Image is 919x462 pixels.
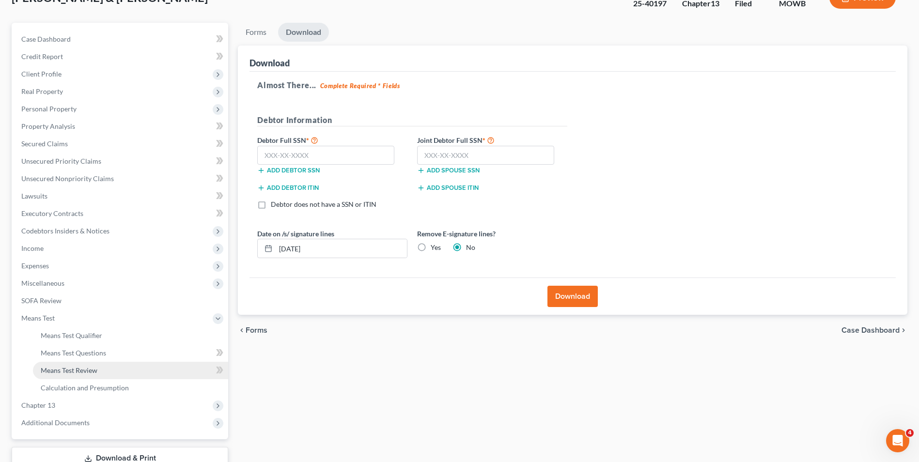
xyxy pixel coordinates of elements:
[257,79,888,91] h5: Almost There...
[14,153,228,170] a: Unsecured Priority Claims
[41,366,97,374] span: Means Test Review
[906,429,914,437] span: 4
[33,379,228,397] a: Calculation and Presumption
[21,192,47,200] span: Lawsuits
[246,326,267,334] span: Forms
[249,57,290,69] div: Download
[21,296,62,305] span: SOFA Review
[14,187,228,205] a: Lawsuits
[238,326,280,334] button: chevron_left Forms
[21,157,101,165] span: Unsecured Priority Claims
[238,23,274,42] a: Forms
[21,139,68,148] span: Secured Claims
[320,82,400,90] strong: Complete Required * Fields
[14,135,228,153] a: Secured Claims
[278,23,329,42] a: Download
[841,326,907,334] a: Case Dashboard chevron_right
[257,146,394,165] input: XXX-XX-XXXX
[252,134,412,146] label: Debtor Full SSN
[257,167,320,174] button: Add debtor SSN
[417,167,480,174] button: Add spouse SSN
[21,401,55,409] span: Chapter 13
[21,105,77,113] span: Personal Property
[14,170,228,187] a: Unsecured Nonpriority Claims
[466,243,475,252] label: No
[257,184,319,192] button: Add debtor ITIN
[21,279,64,287] span: Miscellaneous
[14,205,228,222] a: Executory Contracts
[14,292,228,309] a: SOFA Review
[276,239,407,258] input: MM/DD/YYYY
[21,227,109,235] span: Codebtors Insiders & Notices
[238,326,246,334] i: chevron_left
[21,418,90,427] span: Additional Documents
[21,70,62,78] span: Client Profile
[21,174,114,183] span: Unsecured Nonpriority Claims
[417,184,479,192] button: Add spouse ITIN
[14,118,228,135] a: Property Analysis
[547,286,598,307] button: Download
[841,326,900,334] span: Case Dashboard
[21,35,71,43] span: Case Dashboard
[21,262,49,270] span: Expenses
[257,229,334,239] label: Date on /s/ signature lines
[14,31,228,48] a: Case Dashboard
[41,384,129,392] span: Calculation and Presumption
[21,87,63,95] span: Real Property
[41,331,102,339] span: Means Test Qualifier
[271,200,376,209] label: Debtor does not have a SSN or ITIN
[21,209,83,217] span: Executory Contracts
[417,229,567,239] label: Remove E-signature lines?
[33,344,228,362] a: Means Test Questions
[21,314,55,322] span: Means Test
[33,362,228,379] a: Means Test Review
[417,146,554,165] input: XXX-XX-XXXX
[900,326,907,334] i: chevron_right
[21,244,44,252] span: Income
[431,243,441,252] label: Yes
[21,122,75,130] span: Property Analysis
[41,349,106,357] span: Means Test Questions
[412,134,572,146] label: Joint Debtor Full SSN
[257,114,567,126] h5: Debtor Information
[33,327,228,344] a: Means Test Qualifier
[14,48,228,65] a: Credit Report
[886,429,909,452] iframe: Intercom live chat
[21,52,63,61] span: Credit Report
